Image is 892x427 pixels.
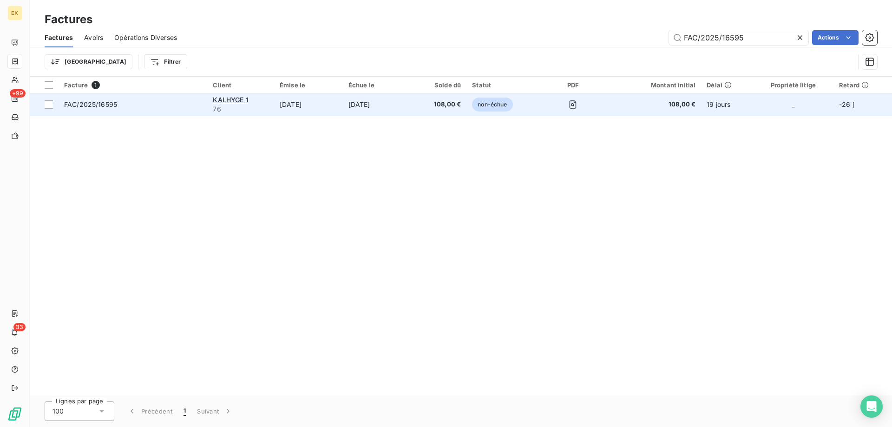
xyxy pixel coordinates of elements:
[792,100,794,108] span: _
[759,81,828,89] div: Propriété litige
[92,81,100,89] span: 1
[611,81,695,89] div: Montant initial
[472,98,512,112] span: non-échue
[348,81,407,89] div: Échue le
[611,100,695,109] span: 108,00 €
[64,100,117,108] span: FAC/2025/16595
[184,407,186,416] span: 1
[64,81,88,89] span: Facture
[13,323,26,331] span: 33
[213,105,269,114] span: 76
[144,54,187,69] button: Filtrer
[280,81,337,89] div: Émise le
[860,395,883,418] div: Open Intercom Messenger
[7,407,22,421] img: Logo LeanPay
[701,93,753,116] td: 19 jours
[839,100,854,108] span: -26 j
[839,81,886,89] div: Retard
[52,407,64,416] span: 100
[10,89,26,98] span: +99
[84,33,103,42] span: Avoirs
[213,81,269,89] div: Client
[418,100,461,109] span: 108,00 €
[178,401,191,421] button: 1
[343,93,412,116] td: [DATE]
[472,81,535,89] div: Statut
[274,93,343,116] td: [DATE]
[669,30,808,45] input: Rechercher
[122,401,178,421] button: Précédent
[707,81,747,89] div: Délai
[418,81,461,89] div: Solde dû
[213,96,248,104] span: KALHYGE 1
[191,401,238,421] button: Suivant
[114,33,177,42] span: Opérations Diverses
[546,81,600,89] div: PDF
[45,33,73,42] span: Factures
[45,54,132,69] button: [GEOGRAPHIC_DATA]
[45,11,92,28] h3: Factures
[812,30,859,45] button: Actions
[7,6,22,20] div: EX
